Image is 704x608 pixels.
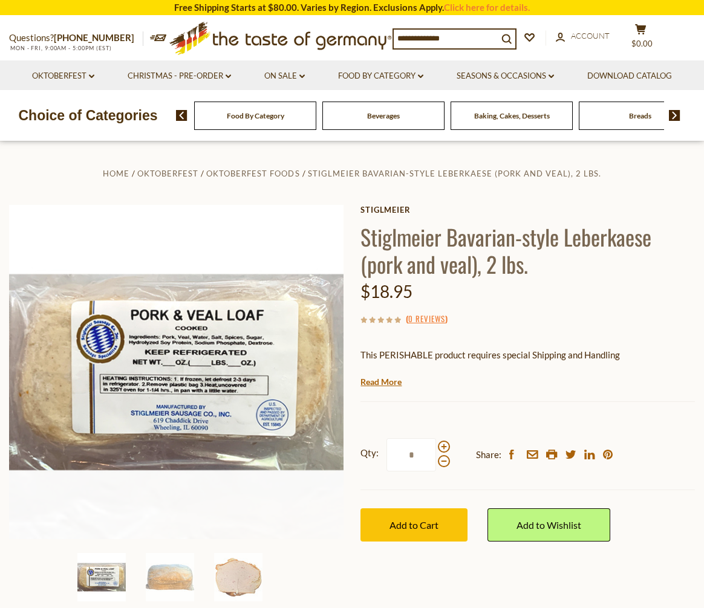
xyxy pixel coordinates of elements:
span: Add to Cart [389,519,438,531]
a: Oktoberfest [137,169,198,178]
a: Stiglmeier [360,205,695,215]
span: MON - FRI, 9:00AM - 5:00PM (EST) [9,45,112,51]
a: On Sale [264,70,305,83]
a: Baking, Cakes, Desserts [474,111,550,120]
p: This PERISHABLE product requires special Shipping and Handling [360,348,695,363]
span: ( ) [406,312,448,325]
input: Qty: [386,438,436,471]
button: $0.00 [622,24,659,54]
a: Account [556,30,610,43]
h1: Stiglmeier Bavarian-style Leberkaese (pork and veal), 2 lbs. [360,223,695,277]
a: Download Catalog [587,70,672,83]
a: Food By Category [227,111,284,120]
img: Stiglmeier Bavarian-style Leberkaese (pork and veal), 2 lbs. [9,205,344,539]
span: Account [571,31,610,40]
img: previous arrow [176,110,187,121]
img: next arrow [669,110,680,121]
a: Read More [360,376,402,388]
img: Stiglmeier Bavarian-style Leberkaese (pork and veal), 2 lbs. [77,553,126,601]
a: Christmas - PRE-ORDER [128,70,231,83]
a: Beverages [367,111,400,120]
img: Stiglmeier Bavarian-style Leberkaese (pork and veal), 2 lbs. [146,553,194,601]
span: $0.00 [631,39,653,48]
a: Stiglmeier Bavarian-style Leberkaese (pork and veal), 2 lbs. [308,169,601,178]
a: Breads [629,111,651,120]
span: Share: [476,447,501,462]
a: 0 Reviews [408,312,445,326]
a: [PHONE_NUMBER] [54,32,134,43]
a: Home [103,169,129,178]
span: $18.95 [360,281,412,302]
strong: Qty: [360,445,379,461]
img: Stiglmeier Bavarian-style Leberkaese (pork and veal), 2 lbs. [214,553,262,601]
a: Click here for details. [444,2,530,13]
a: Oktoberfest [32,70,94,83]
p: Questions? [9,30,143,46]
button: Add to Cart [360,508,468,542]
a: Add to Wishlist [487,508,610,542]
a: Seasons & Occasions [457,70,554,83]
li: We will ship this product in heat-protective packaging and ice. [372,372,695,387]
a: Oktoberfest Foods [206,169,299,178]
a: Food By Category [338,70,423,83]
